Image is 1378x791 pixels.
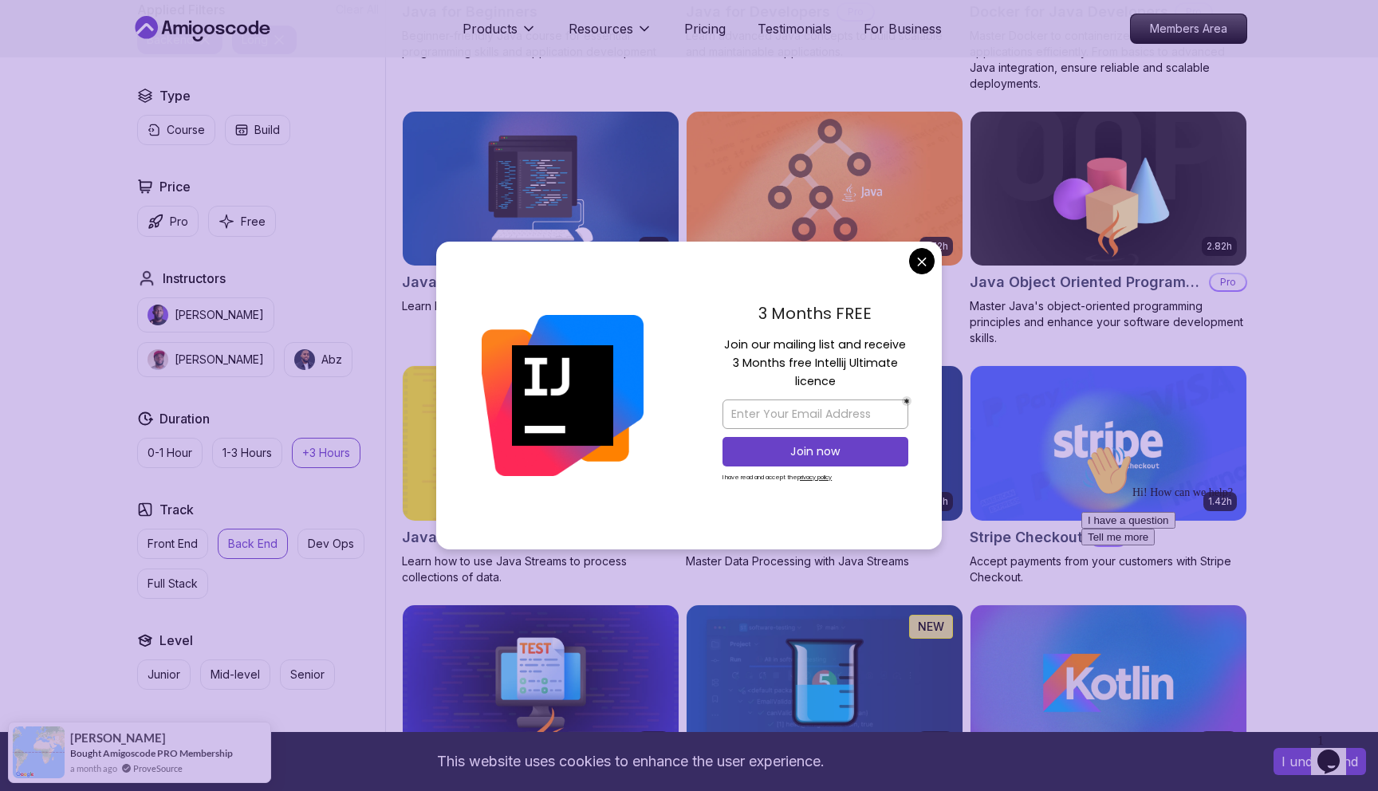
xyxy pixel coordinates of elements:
[103,747,233,759] a: Amigoscode PRO Membership
[687,605,963,760] img: Java Unit Testing and TDD card
[971,366,1246,521] img: Stripe Checkout card
[159,409,210,428] h2: Duration
[133,761,183,775] a: ProveSource
[297,529,364,559] button: Dev Ops
[970,298,1247,346] p: Master Java's object-oriented programming principles and enhance your software development skills.
[970,553,1247,585] p: Accept payments from your customers with Stripe Checkout.
[402,553,679,585] p: Learn how to use Java Streams to process collections of data.
[569,19,652,51] button: Resources
[208,206,276,237] button: Free
[148,445,192,461] p: 0-1 Hour
[6,90,80,107] button: Tell me more
[644,240,664,253] p: 28m
[864,19,942,38] a: For Business
[294,349,315,370] img: instructor img
[70,731,166,745] span: [PERSON_NAME]
[1131,14,1246,43] p: Members Area
[159,86,191,105] h2: Type
[212,438,282,468] button: 1-3 Hours
[148,536,198,552] p: Front End
[1207,240,1232,253] p: 2.82h
[175,352,264,368] p: [PERSON_NAME]
[970,365,1247,585] a: Stripe Checkout card1.42hStripe CheckoutProAccept payments from your customers with Stripe Checkout.
[918,619,944,635] p: NEW
[290,667,325,683] p: Senior
[211,667,260,683] p: Mid-level
[137,206,199,237] button: Pro
[6,48,158,60] span: Hi! How can we help?
[137,529,208,559] button: Front End
[159,631,193,650] h2: Level
[684,19,726,38] a: Pricing
[218,529,288,559] button: Back End
[1211,274,1246,290] p: Pro
[241,214,266,230] p: Free
[403,605,679,760] img: Java Unit Testing Essentials card
[402,271,503,293] h2: Java CLI Build
[970,271,1203,293] h2: Java Object Oriented Programming
[302,445,350,461] p: +3 Hours
[403,366,679,521] img: Java Streams Essentials card
[463,19,537,51] button: Products
[148,576,198,592] p: Full Stack
[971,605,1246,760] img: Kotlin for Beginners card
[687,112,963,266] img: Java Data Structures card
[1274,748,1366,775] button: Accept cookies
[137,115,215,145] button: Course
[70,761,117,775] span: a month ago
[159,500,194,519] h2: Track
[308,536,354,552] p: Dev Ops
[170,214,188,230] p: Pro
[12,744,1250,779] div: This website uses cookies to enhance the user experience.
[148,667,180,683] p: Junior
[970,526,1083,549] h2: Stripe Checkout
[1130,14,1247,44] a: Members Area
[137,297,274,333] button: instructor img[PERSON_NAME]
[402,298,679,314] p: Learn how to build a CLI application with Java.
[137,438,203,468] button: 0-1 Hour
[403,112,679,266] img: Java CLI Build card
[280,659,335,690] button: Senior
[1075,439,1362,719] iframe: chat widget
[292,438,360,468] button: +3 Hours
[137,659,191,690] button: Junior
[402,526,576,549] h2: Java Streams Essentials
[970,111,1247,347] a: Java Object Oriented Programming card2.82hJava Object Oriented ProgrammingProMaster Java's object...
[321,352,342,368] p: Abz
[402,111,679,315] a: Java CLI Build card28mJava CLI BuildProLearn how to build a CLI application with Java.
[569,19,633,38] p: Resources
[284,342,352,377] button: instructor imgAbz
[6,73,100,90] button: I have a question
[228,536,278,552] p: Back End
[686,553,963,569] p: Master Data Processing with Java Streams
[163,269,226,288] h2: Instructors
[70,747,101,759] span: Bought
[1311,727,1362,775] iframe: chat widget
[159,177,191,196] h2: Price
[148,349,168,370] img: instructor img
[148,305,168,325] img: instructor img
[686,111,963,331] a: Java Data Structures card1.72hJava Data StructuresProLearn data structures in [GEOGRAPHIC_DATA] t...
[137,569,208,599] button: Full Stack
[924,240,948,253] p: 1.72h
[971,112,1246,266] img: Java Object Oriented Programming card
[463,19,518,38] p: Products
[402,365,679,585] a: Java Streams Essentials card26mJava Streams EssentialsLearn how to use Java Streams to process co...
[222,445,272,461] p: 1-3 Hours
[13,726,65,778] img: provesource social proof notification image
[167,122,205,138] p: Course
[970,28,1247,92] p: Master Docker to containerize and deploy Java applications efficiently. From basics to advanced J...
[137,342,274,377] button: instructor img[PERSON_NAME]
[6,6,293,107] div: 👋Hi! How can we help?I have a questionTell me more
[254,122,280,138] p: Build
[6,6,57,57] img: :wave:
[200,659,270,690] button: Mid-level
[225,115,290,145] button: Build
[175,307,264,323] p: [PERSON_NAME]
[758,19,832,38] a: Testimonials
